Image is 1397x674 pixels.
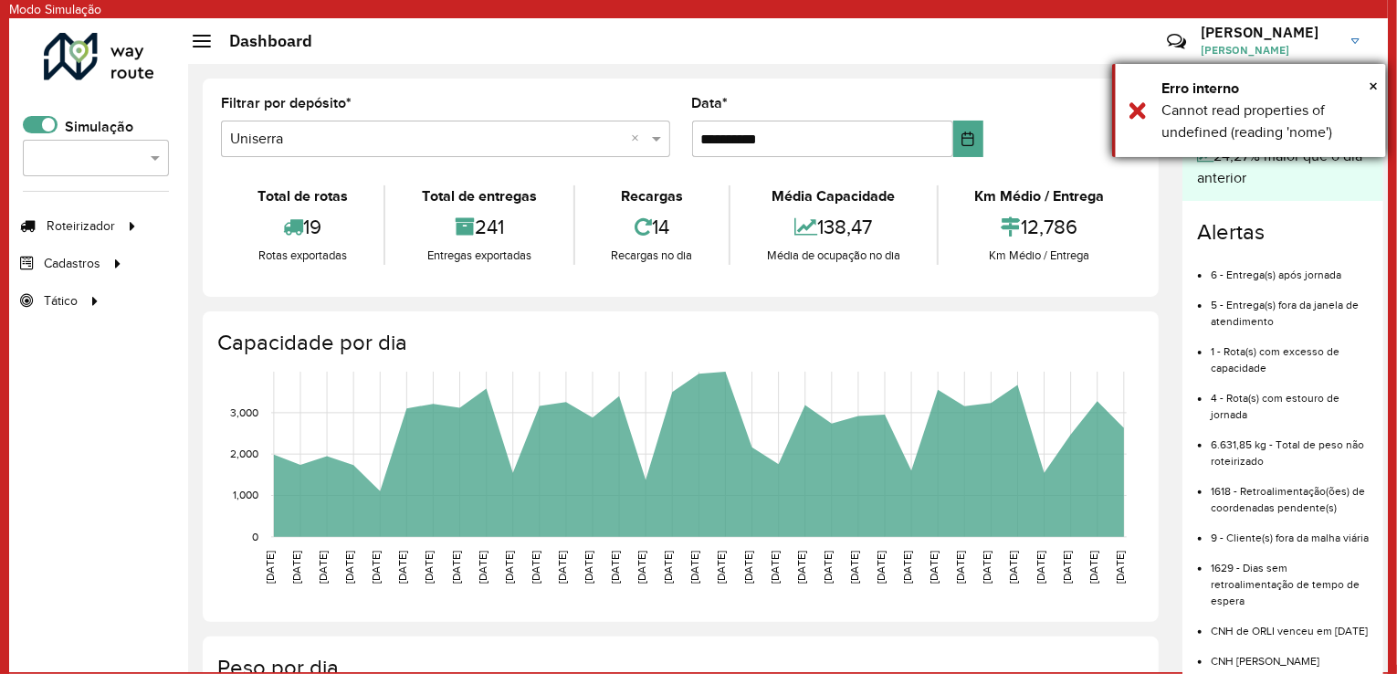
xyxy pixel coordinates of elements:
h4: Capacidade por dia [217,330,1140,356]
text: [DATE] [769,551,781,584]
text: [DATE] [901,551,913,584]
text: [DATE] [477,551,488,584]
text: [DATE] [609,551,621,584]
text: [DATE] [530,551,541,584]
text: [DATE] [662,551,674,584]
div: Km Médio / Entrega [943,185,1136,207]
text: [DATE] [290,551,302,584]
text: [DATE] [424,551,436,584]
a: Contato Rápido [1157,22,1196,61]
button: Close [1369,72,1378,100]
div: 19 [226,207,379,247]
text: [DATE] [742,551,754,584]
div: Total de entregas [390,185,568,207]
h2: Dashboard [211,31,312,51]
div: Rotas exportadas [226,247,379,265]
li: 6 - Entrega(s) após jornada [1211,253,1369,283]
text: [DATE] [317,551,329,584]
button: Choose Date [953,121,983,157]
a: Roteirizador [9,207,142,244]
li: 1618 - Retroalimentação(ões) de coordenadas pendente(s) [1211,469,1369,516]
text: [DATE] [635,551,647,584]
text: [DATE] [1035,551,1046,584]
div: Média de ocupação no dia [735,247,931,265]
a: Tático [9,282,105,319]
span: [PERSON_NAME] [1201,42,1338,58]
text: [DATE] [875,551,887,584]
div: Recargas [580,185,724,207]
text: [DATE] [928,551,940,584]
div: Km Médio / Entrega [943,247,1136,265]
div: Recargas no dia [580,247,724,265]
text: 3,000 [230,406,258,418]
text: [DATE] [795,551,807,584]
div: Cannot read properties of undefined (reading 'nome') [1161,100,1372,143]
span: Tático [44,291,78,311]
div: 14 [580,207,724,247]
div: Entregas exportadas [390,247,568,265]
label: Data [692,92,729,114]
span: × [1369,76,1378,96]
div: 12,786 [943,207,1136,247]
label: Simulação [65,116,133,138]
text: [DATE] [822,551,834,584]
text: [DATE] [264,551,276,584]
ng-select: Selecione um cenário [23,140,169,176]
h4: Alertas [1197,219,1369,246]
text: [DATE] [954,551,966,584]
div: Erro interno [1161,78,1372,100]
li: 4 - Rota(s) com estouro de jornada [1211,376,1369,423]
div: 24,27% maior que o dia anterior [1197,145,1369,189]
text: [DATE] [450,551,462,584]
text: 0 [252,531,258,542]
text: [DATE] [370,551,382,584]
li: 6.631,85 kg - Total de peso não roteirizado [1211,423,1369,469]
text: [DATE] [583,551,594,584]
div: 138,47 [735,207,931,247]
text: [DATE] [343,551,355,584]
text: [DATE] [1087,551,1099,584]
span: Cadastros [44,254,100,273]
text: [DATE] [503,551,515,584]
span: Roteirizador [47,216,115,236]
text: [DATE] [396,551,408,584]
label: Filtrar por depósito [221,92,352,114]
text: [DATE] [848,551,860,584]
text: 2,000 [230,448,258,459]
div: Média Capacidade [735,185,931,207]
text: [DATE] [1008,551,1020,584]
span: Clear all [632,128,647,150]
text: [DATE] [556,551,568,584]
li: 1 - Rota(s) com excesso de capacidade [1211,330,1369,376]
li: 9 - Cliente(s) fora da malha viária [1211,516,1369,546]
a: [PERSON_NAME][PERSON_NAME] [1201,17,1373,65]
li: 1629 - Dias sem retroalimentação de tempo de espera [1211,546,1369,609]
text: [DATE] [689,551,701,584]
text: 1,000 [233,490,258,501]
a: Cadastros [9,245,128,281]
text: [DATE] [1061,551,1073,584]
text: [DATE] [1114,551,1126,584]
li: CNH de ORLI venceu em [DATE] [1211,609,1369,639]
h3: [PERSON_NAME] [1201,24,1338,41]
li: 5 - Entrega(s) fora da janela de atendimento [1211,283,1369,330]
text: [DATE] [716,551,728,584]
div: 241 [390,207,568,247]
text: [DATE] [982,551,993,584]
div: Total de rotas [226,185,379,207]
